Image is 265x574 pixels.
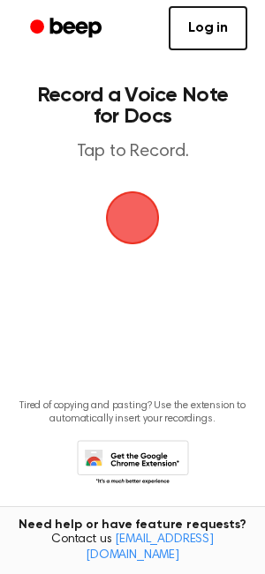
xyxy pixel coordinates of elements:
[106,191,159,244] img: Beep Logo
[32,85,233,127] h1: Record a Voice Note for Docs
[11,533,254,563] span: Contact us
[14,399,251,426] p: Tired of copying and pasting? Use the extension to automatically insert your recordings.
[86,533,214,562] a: [EMAIL_ADDRESS][DOMAIN_NAME]
[18,11,117,46] a: Beep
[169,6,247,50] a: Log in
[32,141,233,163] p: Tap to Record.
